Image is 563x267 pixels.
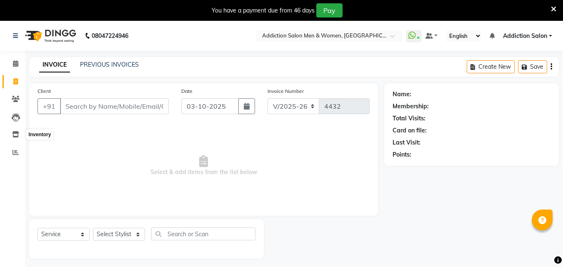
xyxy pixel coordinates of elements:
div: You have a payment due from 46 days [212,6,315,15]
input: Search or Scan [151,227,255,240]
label: Client [38,87,51,95]
span: Addiction Salon [503,32,547,40]
button: +91 [38,98,61,114]
b: 08047224946 [92,24,128,47]
img: logo [21,24,78,47]
div: Card on file: [393,126,427,135]
div: Inventory [26,130,53,140]
input: Search by Name/Mobile/Email/Code [60,98,169,114]
iframe: chat widget [528,234,555,259]
a: INVOICE [39,57,70,72]
div: Total Visits: [393,114,425,123]
button: Pay [316,3,343,17]
button: Save [518,60,547,73]
a: PREVIOUS INVOICES [80,61,139,68]
div: Points: [393,150,411,159]
button: Create New [467,60,515,73]
div: Membership: [393,102,429,111]
label: Invoice Number [268,87,304,95]
div: Last Visit: [393,138,420,147]
label: Date [181,87,193,95]
div: Name: [393,90,411,99]
span: Select & add items from the list below [38,124,370,207]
